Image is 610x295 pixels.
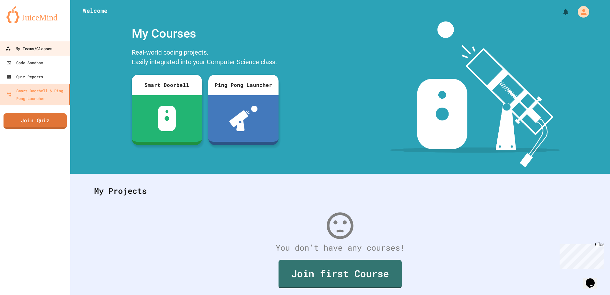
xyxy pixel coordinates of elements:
div: Quiz Reports [6,73,43,80]
a: Join first Course [279,260,402,288]
div: My Courses [129,21,282,46]
div: My Teams/Classes [5,45,52,53]
img: banner-image-my-projects.png [390,21,561,167]
div: Chat with us now!Close [3,3,44,41]
iframe: chat widget [583,269,604,289]
iframe: chat widget [557,242,604,269]
div: My Account [571,4,591,19]
div: Smart Doorbell [132,75,202,95]
div: Smart Doorbell & Ping Pong Launcher [6,87,66,102]
div: My Projects [88,178,592,203]
div: Real-world coding projects. Easily integrated into your Computer Science class. [129,46,282,70]
img: sdb-white.svg [158,106,176,131]
img: logo-orange.svg [6,6,64,23]
img: ppl-with-ball.png [229,106,258,131]
div: You don't have any courses! [88,242,592,254]
div: Ping Pong Launcher [208,75,279,95]
div: Code Sandbox [6,59,43,66]
div: My Notifications [550,6,571,17]
a: Join Quiz [4,113,67,129]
